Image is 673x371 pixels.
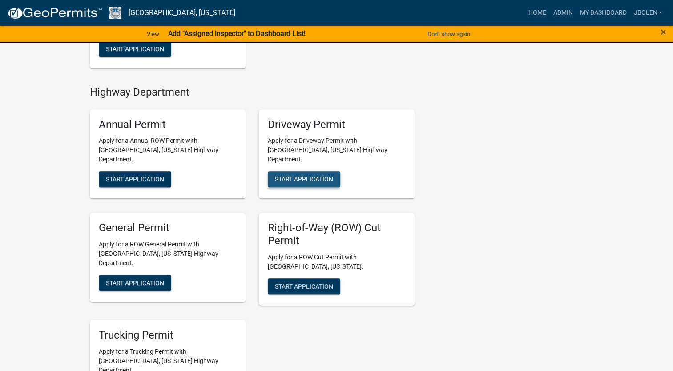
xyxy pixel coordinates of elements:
span: Start Application [106,176,164,183]
button: Start Application [99,41,171,57]
strong: Add "Assigned Inspector" to Dashboard List! [168,29,306,38]
h5: Annual Permit [99,118,237,131]
h5: General Permit [99,222,237,234]
button: Close [661,27,666,37]
a: View [143,27,163,41]
span: Start Application [275,283,333,290]
button: Start Application [268,278,340,294]
p: Apply for a Annual ROW Permit with [GEOGRAPHIC_DATA], [US_STATE] Highway Department. [99,136,237,164]
p: Apply for a Driveway Permit with [GEOGRAPHIC_DATA], [US_STATE] Highway Department. [268,136,406,164]
h5: Driveway Permit [268,118,406,131]
span: Start Application [275,176,333,183]
p: Apply for a ROW General Permit with [GEOGRAPHIC_DATA], [US_STATE] Highway Department. [99,240,237,268]
h5: Right-of-Way (ROW) Cut Permit [268,222,406,247]
span: Start Application [106,279,164,286]
a: Home [524,4,549,21]
a: My Dashboard [576,4,630,21]
span: Start Application [106,45,164,52]
button: Start Application [268,171,340,187]
button: Start Application [99,275,171,291]
a: jbolen [630,4,666,21]
a: Admin [549,4,576,21]
button: Don't show again [424,27,474,41]
p: Apply for a ROW Cut Permit with [GEOGRAPHIC_DATA], [US_STATE]. [268,253,406,271]
button: Start Application [99,171,171,187]
h4: Highway Department [90,86,415,99]
a: [GEOGRAPHIC_DATA], [US_STATE] [129,5,235,20]
h5: Trucking Permit [99,329,237,342]
span: × [661,26,666,38]
img: Vigo County, Indiana [109,7,121,19]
